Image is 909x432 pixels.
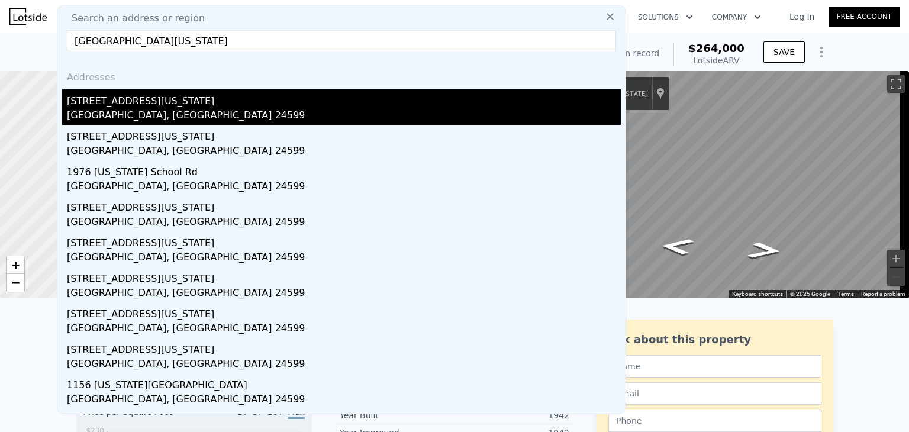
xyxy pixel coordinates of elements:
[67,30,616,51] input: Enter an address, city, region, neighborhood or zip code
[67,215,621,231] div: [GEOGRAPHIC_DATA], [GEOGRAPHIC_DATA] 24599
[608,331,821,348] div: Ask about this property
[67,179,621,196] div: [GEOGRAPHIC_DATA], [GEOGRAPHIC_DATA] 24599
[67,338,621,357] div: [STREET_ADDRESS][US_STATE]
[67,392,621,409] div: [GEOGRAPHIC_DATA], [GEOGRAPHIC_DATA] 24599
[702,7,771,28] button: Company
[12,257,20,272] span: +
[541,71,909,298] div: Street View
[887,75,905,93] button: Toggle fullscreen view
[608,355,821,378] input: Name
[67,108,621,125] div: [GEOGRAPHIC_DATA], [GEOGRAPHIC_DATA] 24599
[790,291,830,297] span: © 2025 Google
[67,89,621,108] div: [STREET_ADDRESS][US_STATE]
[67,231,621,250] div: [STREET_ADDRESS][US_STATE]
[829,7,900,27] a: Free Account
[67,321,621,338] div: [GEOGRAPHIC_DATA], [GEOGRAPHIC_DATA] 24599
[628,7,702,28] button: Solutions
[67,286,621,302] div: [GEOGRAPHIC_DATA], [GEOGRAPHIC_DATA] 24599
[62,61,621,89] div: Addresses
[775,11,829,22] a: Log In
[732,290,783,298] button: Keyboard shortcuts
[67,250,621,267] div: [GEOGRAPHIC_DATA], [GEOGRAPHIC_DATA] 24599
[541,71,909,298] div: Map
[67,125,621,144] div: [STREET_ADDRESS][US_STATE]
[12,275,20,290] span: −
[67,196,621,215] div: [STREET_ADDRESS][US_STATE]
[861,291,905,297] a: Report a problem
[67,160,621,179] div: 1976 [US_STATE] School Rd
[67,144,621,160] div: [GEOGRAPHIC_DATA], [GEOGRAPHIC_DATA] 24599
[67,302,621,321] div: [STREET_ADDRESS][US_STATE]
[837,291,854,297] a: Terms (opens in new tab)
[67,357,621,373] div: [GEOGRAPHIC_DATA], [GEOGRAPHIC_DATA] 24599
[62,11,205,25] span: Search an address or region
[656,87,665,100] a: Show location on map
[688,54,744,66] div: Lotside ARV
[340,410,454,421] div: Year Built
[608,382,821,405] input: Email
[67,373,621,392] div: 1156 [US_STATE][GEOGRAPHIC_DATA]
[763,41,805,63] button: SAVE
[9,8,47,25] img: Lotside
[67,409,621,428] div: 2022 [US_STATE][GEOGRAPHIC_DATA]
[887,250,905,267] button: Zoom in
[810,40,833,64] button: Show Options
[454,410,569,421] div: 1942
[688,42,744,54] span: $264,000
[83,406,194,425] div: Price per Square Foot
[733,238,797,263] path: Go South, Park Ave
[887,268,905,286] button: Zoom out
[7,274,24,292] a: Zoom out
[608,410,821,432] input: Phone
[67,267,621,286] div: [STREET_ADDRESS][US_STATE]
[7,256,24,274] a: Zoom in
[646,234,709,259] path: Go North, Park Ave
